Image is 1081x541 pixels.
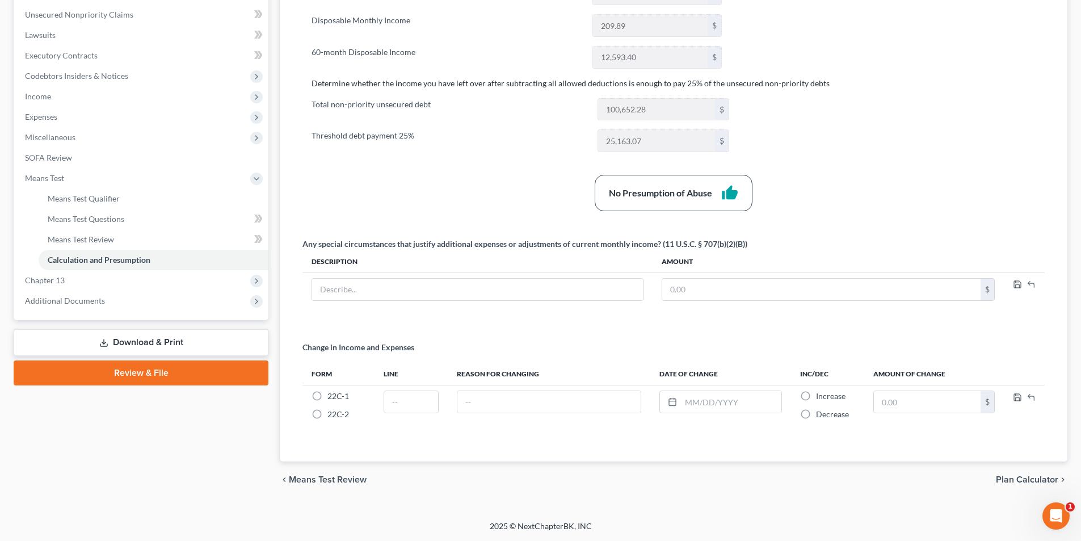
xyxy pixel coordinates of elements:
[39,229,268,250] a: Means Test Review
[375,362,448,385] th: Line
[708,47,721,68] div: $
[25,153,72,162] span: SOFA Review
[593,47,708,68] input: 0.00
[25,91,51,101] span: Income
[48,214,124,224] span: Means Test Questions
[16,45,268,66] a: Executory Contracts
[306,14,587,37] label: Disposable Monthly Income
[302,238,747,250] div: Any special circumstances that justify additional expenses or adjustments of current monthly inco...
[25,296,105,305] span: Additional Documents
[598,130,715,152] input: 0.00
[816,409,849,419] span: Decrease
[650,362,791,385] th: Date of Change
[280,475,289,484] i: chevron_left
[1042,502,1070,530] iframe: Intercom live chat
[874,391,981,413] input: 0.00
[327,409,349,419] span: 22C-2
[996,475,1058,484] span: Plan Calculator
[217,521,864,541] div: 2025 © NextChapterBK, INC
[302,362,375,385] th: Form
[715,130,729,152] div: $
[14,360,268,385] a: Review & File
[384,391,438,413] input: --
[981,391,994,413] div: $
[653,250,1004,272] th: Amount
[48,234,114,244] span: Means Test Review
[681,391,781,413] input: MM/DD/YYYY
[25,132,75,142] span: Miscellaneous
[25,275,65,285] span: Chapter 13
[302,342,414,353] p: Change in Income and Expenses
[16,25,268,45] a: Lawsuits
[312,78,1036,89] p: Determine whether the income you have left over after subtracting all allowed deductions is enoug...
[25,173,64,183] span: Means Test
[708,15,721,36] div: $
[996,475,1067,484] button: Plan Calculator chevron_right
[16,5,268,25] a: Unsecured Nonpriority Claims
[25,71,128,81] span: Codebtors Insiders & Notices
[981,279,994,300] div: $
[312,279,643,300] input: Describe...
[327,391,349,401] span: 22C-1
[721,184,738,202] i: thumb_up
[816,391,846,401] span: Increase
[39,250,268,270] a: Calculation and Presumption
[25,30,56,40] span: Lawsuits
[864,362,1004,385] th: Amount of Change
[457,391,641,413] input: --
[25,10,133,19] span: Unsecured Nonpriority Claims
[306,46,587,69] label: 60-month Disposable Income
[302,250,653,272] th: Description
[280,475,367,484] button: chevron_left Means Test Review
[609,187,712,200] div: No Presumption of Abuse
[289,475,367,484] span: Means Test Review
[39,188,268,209] a: Means Test Qualifier
[25,51,98,60] span: Executory Contracts
[14,329,268,356] a: Download & Print
[593,15,708,36] input: 0.00
[306,98,592,121] label: Total non-priority unsecured debt
[48,255,150,265] span: Calculation and Presumption
[448,362,650,385] th: Reason for Changing
[662,279,981,300] input: 0.00
[598,99,715,120] input: 0.00
[16,148,268,168] a: SOFA Review
[715,99,729,120] div: $
[1058,475,1067,484] i: chevron_right
[39,209,268,229] a: Means Test Questions
[48,194,120,203] span: Means Test Qualifier
[1066,502,1075,511] span: 1
[306,129,592,152] label: Threshold debt payment 25%
[791,362,864,385] th: Inc/Dec
[25,112,57,121] span: Expenses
